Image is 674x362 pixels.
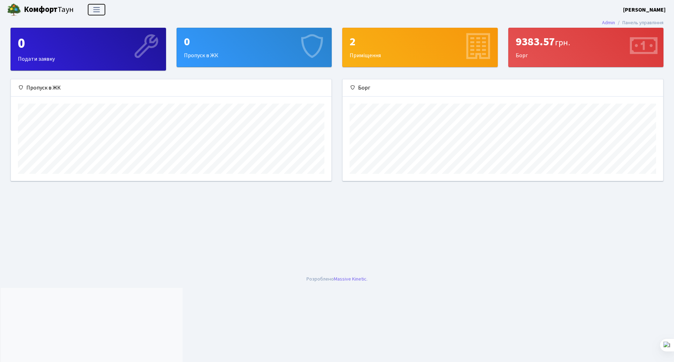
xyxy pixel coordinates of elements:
a: Admin [602,19,615,26]
span: Таун [24,4,74,16]
button: Переключити навігацію [88,4,105,15]
div: Пропуск в ЖК [177,28,332,67]
b: Комфорт [24,4,58,15]
nav: breadcrumb [592,15,674,30]
a: 0Подати заявку [11,28,166,71]
div: 0 [184,35,325,48]
div: Пропуск в ЖК [11,79,331,97]
a: 2Приміщення [342,28,498,67]
img: logo.png [7,3,21,17]
div: 0 [18,35,159,52]
a: Massive Kinetic [334,275,366,283]
div: Приміщення [343,28,497,67]
div: 9383.57 [516,35,656,48]
span: грн. [555,37,570,49]
a: [PERSON_NAME] [623,6,666,14]
li: Панель управління [615,19,663,27]
a: 0Пропуск в ЖК [177,28,332,67]
div: Подати заявку [11,28,166,70]
div: Борг [509,28,663,67]
div: Борг [343,79,663,97]
div: Розроблено . [306,275,368,283]
div: 2 [350,35,490,48]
